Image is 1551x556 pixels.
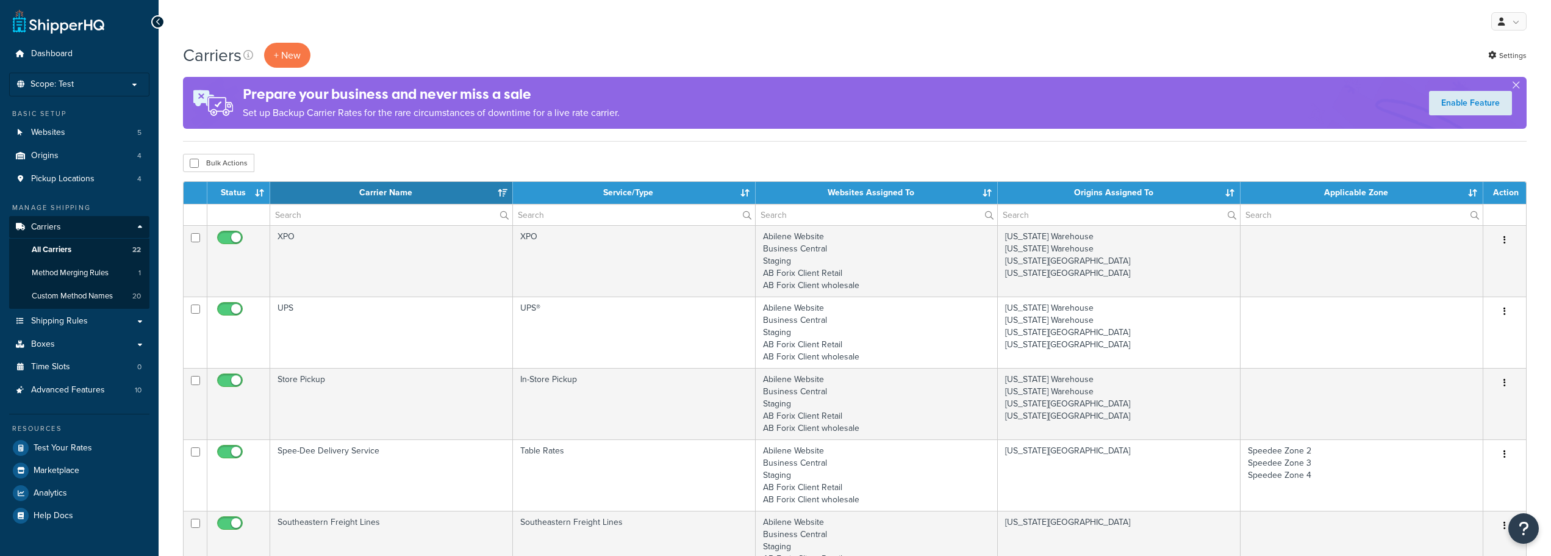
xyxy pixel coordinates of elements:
p: Set up Backup Carrier Rates for the rare circumstances of downtime for a live rate carrier. [243,104,620,121]
a: ShipperHQ Home [13,9,104,34]
td: Store Pickup [270,368,513,439]
span: Boxes [31,339,55,350]
li: Websites [9,121,149,144]
li: All Carriers [9,239,149,261]
a: Test Your Rates [9,437,149,459]
a: Settings [1488,47,1527,64]
td: Abilene Website Business Central Staging AB Forix Client Retail AB Forix Client wholesale [756,439,998,511]
span: Time Slots [31,362,70,372]
a: Boxes [9,333,149,356]
a: Advanced Features 10 [9,379,149,402]
td: XPO [513,225,756,297]
td: Table Rates [513,439,756,511]
th: Applicable Zone: activate to sort column ascending [1241,182,1483,204]
a: Marketplace [9,460,149,482]
span: Scope: Test [30,79,74,90]
h1: Carriers [183,43,242,67]
span: 20 [132,291,141,301]
span: 0 [137,362,141,372]
span: Marketplace [34,466,79,476]
th: Websites Assigned To: activate to sort column ascending [756,182,998,204]
td: [US_STATE] Warehouse [US_STATE] Warehouse [US_STATE][GEOGRAPHIC_DATA] [US_STATE][GEOGRAPHIC_DATA] [998,297,1241,368]
input: Search [270,204,512,225]
span: Pickup Locations [31,174,95,184]
td: Speedee Zone 2 Speedee Zone 3 Speedee Zone 4 [1241,439,1483,511]
span: 5 [137,128,141,138]
img: ad-rules-rateshop-fe6ec290ccb7230408bd80ed9643f0289d75e0ffd9eb532fc0e269fcd187b520.png [183,77,243,129]
input: Search [756,204,998,225]
div: Resources [9,424,149,434]
a: Method Merging Rules 1 [9,262,149,284]
td: [US_STATE] Warehouse [US_STATE] Warehouse [US_STATE][GEOGRAPHIC_DATA] [US_STATE][GEOGRAPHIC_DATA] [998,225,1241,297]
span: 10 [135,385,141,395]
input: Search [1241,204,1483,225]
th: Service/Type: activate to sort column ascending [513,182,756,204]
button: + New [264,43,310,68]
span: Analytics [34,488,67,499]
span: All Carriers [32,245,71,255]
span: Advanced Features [31,385,105,395]
a: Shipping Rules [9,310,149,333]
div: Basic Setup [9,109,149,119]
td: In-Store Pickup [513,368,756,439]
li: Origins [9,145,149,167]
a: Dashboard [9,43,149,65]
input: Search [998,204,1240,225]
span: Dashboard [31,49,73,59]
a: All Carriers 22 [9,239,149,261]
li: Pickup Locations [9,168,149,190]
span: Test Your Rates [34,443,92,453]
td: Abilene Website Business Central Staging AB Forix Client Retail AB Forix Client wholesale [756,297,998,368]
th: Origins Assigned To: activate to sort column ascending [998,182,1241,204]
span: Carriers [31,222,61,233]
span: Method Merging Rules [32,268,109,278]
a: Carriers [9,216,149,239]
td: Abilene Website Business Central Staging AB Forix Client Retail AB Forix Client wholesale [756,368,998,439]
a: Help Docs [9,505,149,527]
li: Method Merging Rules [9,262,149,284]
td: Abilene Website Business Central Staging AB Forix Client Retail AB Forix Client wholesale [756,225,998,297]
span: 1 [138,268,141,278]
span: 4 [137,174,141,184]
button: Open Resource Center [1508,513,1539,544]
td: UPS® [513,297,756,368]
span: Custom Method Names [32,291,113,301]
button: Bulk Actions [183,154,254,172]
a: Origins 4 [9,145,149,167]
th: Action [1483,182,1526,204]
a: Custom Method Names 20 [9,285,149,308]
li: Time Slots [9,356,149,378]
td: UPS [270,297,513,368]
span: Origins [31,151,59,161]
a: Enable Feature [1429,91,1512,115]
li: Custom Method Names [9,285,149,308]
a: Time Slots 0 [9,356,149,378]
li: Advanced Features [9,379,149,402]
td: Spee-Dee Delivery Service [270,439,513,511]
a: Pickup Locations 4 [9,168,149,190]
td: [US_STATE] Warehouse [US_STATE] Warehouse [US_STATE][GEOGRAPHIC_DATA] [US_STATE][GEOGRAPHIC_DATA] [998,368,1241,439]
li: Carriers [9,216,149,309]
h4: Prepare your business and never miss a sale [243,84,620,104]
a: Analytics [9,482,149,504]
div: Manage Shipping [9,203,149,213]
th: Status: activate to sort column ascending [207,182,270,204]
span: Shipping Rules [31,316,88,327]
span: Help Docs [34,511,73,521]
td: [US_STATE][GEOGRAPHIC_DATA] [998,439,1241,511]
td: XPO [270,225,513,297]
a: Websites 5 [9,121,149,144]
span: 22 [132,245,141,255]
th: Carrier Name: activate to sort column ascending [270,182,513,204]
span: Websites [31,128,65,138]
span: 4 [137,151,141,161]
input: Search [513,204,755,225]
